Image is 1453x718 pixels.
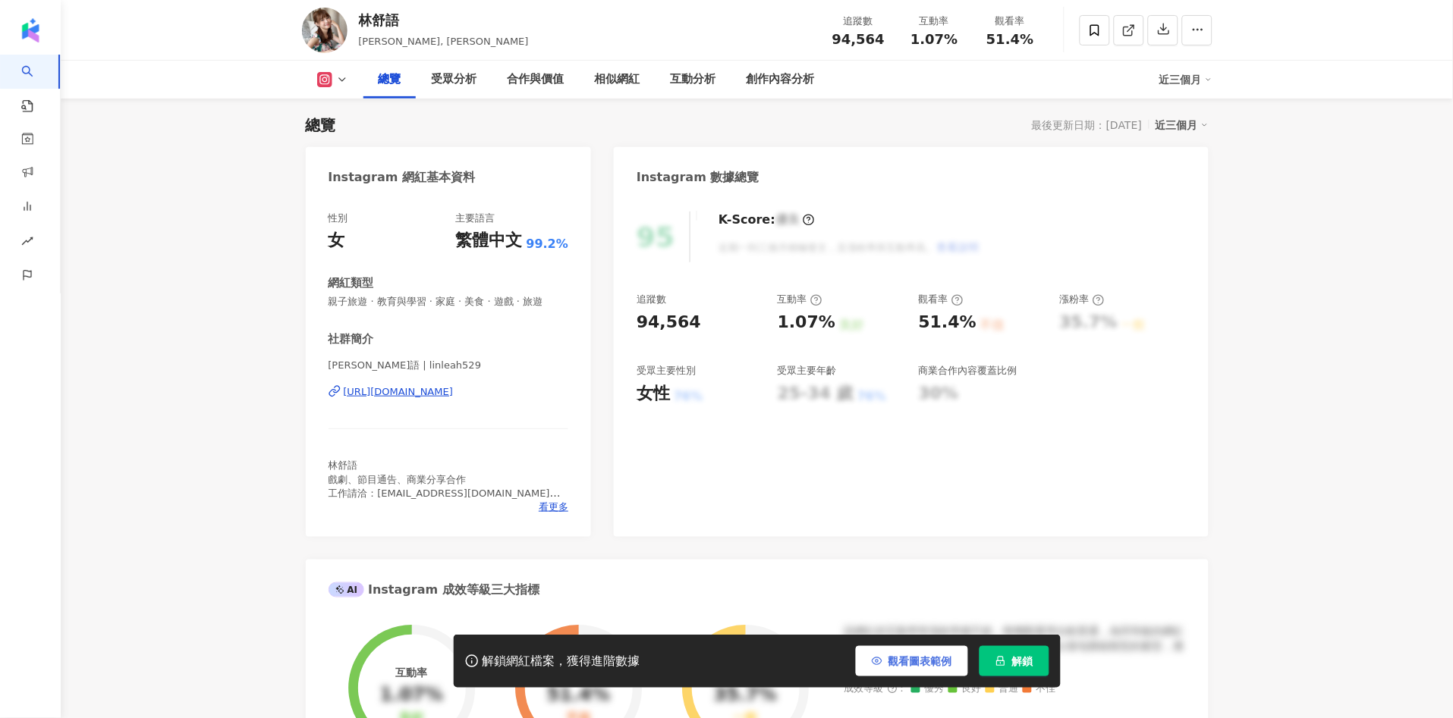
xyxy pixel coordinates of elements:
div: 創作內容分析 [747,71,815,89]
span: 1.07% [910,32,958,47]
span: rise [21,226,33,260]
span: 普通 [986,684,1019,695]
div: 合作與價值 [508,71,565,89]
div: 近三個月 [1156,115,1209,135]
span: 林舒語 戲劇、節目通告、商業分享合作 工作請洽：[EMAIL_ADDRESS][DOMAIN_NAME] 開團商品連結在這裡哦🥰👇🏼 [329,459,561,513]
span: 親子旅遊 · 教育與學習 · 家庭 · 美食 · 遊戲 · 旅遊 [329,295,569,309]
div: 1.07% [380,685,443,707]
button: 解鎖 [980,646,1049,676]
div: 林舒語 [359,11,529,30]
div: 漲粉率 [1060,293,1105,306]
span: 51.4% [986,32,1033,47]
div: 該網紅的互動率和漲粉率都不錯，唯獨觀看率比較普通，為同等級的網紅的中低等級，效果不一定會好，但仍然建議可以發包開箱類型的案型，應該會比較有成效！ [844,624,1186,669]
div: 觀看率 [919,293,964,306]
div: Instagram 網紅基本資料 [329,169,476,186]
a: search [21,55,52,114]
div: 35.7% [714,685,777,707]
div: 性別 [329,212,348,225]
div: [URL][DOMAIN_NAME] [344,385,454,399]
div: 受眾主要性別 [637,364,696,378]
div: 追蹤數 [637,293,666,306]
div: Instagram 成效等級三大指標 [329,582,539,598]
div: 近三個月 [1159,67,1212,92]
img: logo icon [18,18,42,42]
div: 網紅類型 [329,275,374,291]
div: 受眾主要年齡 [778,364,837,378]
span: [PERSON_NAME], [PERSON_NAME] [359,36,529,47]
span: 優秀 [911,684,945,695]
div: 社群簡介 [329,331,374,347]
div: 相似網紅 [595,71,640,89]
div: 商業合作內容覆蓋比例 [919,364,1017,378]
div: 受眾分析 [432,71,477,89]
span: lock [995,656,1006,666]
span: 99.2% [527,236,569,252]
div: 追蹤數 [830,14,888,29]
div: 1.07% [778,311,835,334]
span: 觀看圖表範例 [888,655,952,667]
div: 繁體中文 [456,229,523,252]
img: KOL Avatar [302,8,348,53]
div: 互動率 [778,293,822,306]
span: [PERSON_NAME]語 | linleah529 [329,359,569,372]
div: 最後更新日期：[DATE] [1032,119,1142,131]
div: 總覽 [379,71,401,89]
span: 94,564 [832,31,885,47]
div: 觀看率 [982,14,1039,29]
div: 主要語言 [456,212,495,225]
div: 女 [329,229,345,252]
div: AI [329,582,365,597]
div: 總覽 [306,114,336,136]
div: 51.4% [547,685,610,707]
span: 解鎖 [1012,655,1033,667]
div: 互動率 [906,14,964,29]
a: [URL][DOMAIN_NAME] [329,385,569,399]
div: 女性 [637,382,670,406]
div: 解鎖網紅檔案，獲得進階數據 [483,654,640,669]
div: 互動分析 [671,71,716,89]
button: 觀看圖表範例 [856,646,968,676]
span: 不佳 [1023,684,1056,695]
span: 看更多 [539,500,568,514]
div: 成效等級 ： [844,684,1186,695]
span: 良好 [948,684,982,695]
div: 94,564 [637,311,701,334]
div: K-Score : [719,212,815,228]
div: 51.4% [919,311,977,334]
div: Instagram 數據總覽 [637,169,760,186]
